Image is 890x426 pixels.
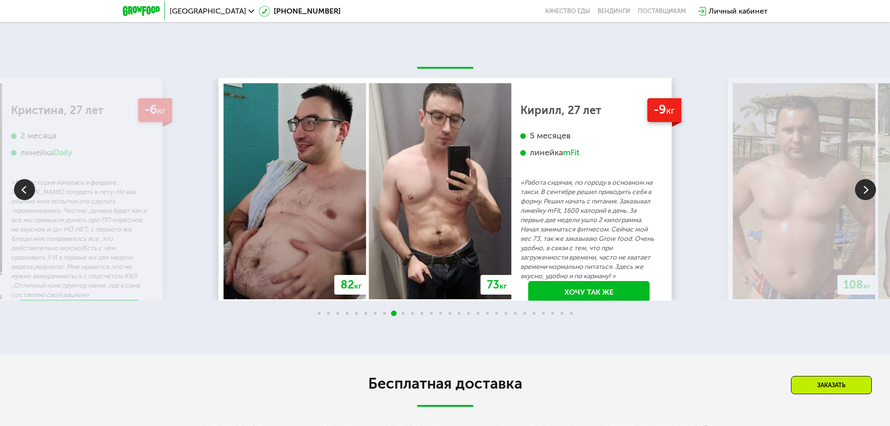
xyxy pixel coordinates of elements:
[170,7,246,15] span: [GEOGRAPHIC_DATA]
[863,282,871,290] span: кг
[259,6,341,17] a: [PHONE_NUMBER]
[563,147,579,158] div: mFit
[335,275,368,295] div: 82
[11,178,149,300] p: «Моя история началась в феврале .[PERSON_NAME] похудеть к лету .Но как обычно мои попытки это сде...
[11,130,149,141] div: 2 месяца
[157,105,165,116] span: кг
[499,282,507,290] span: кг
[11,106,149,115] div: Кристина, 27 лет
[138,98,172,122] div: -6
[520,178,658,281] p: «Работа сидячая, по городу в основном на такси. В сентябре решил приводить себя в форму. Решил на...
[838,275,877,295] div: 108
[791,376,872,394] div: Заказать
[666,105,675,116] span: кг
[520,130,658,141] div: 5 месяцев
[54,147,73,158] div: Daily
[855,179,876,200] img: Slide right
[354,282,362,290] span: кг
[638,7,686,15] div: поставщикам
[14,179,35,200] img: Slide left
[545,7,590,15] a: Качество еды
[528,281,650,302] a: Хочу так же
[11,147,149,158] div: линейка
[184,374,707,393] h2: Бесплатная доставка
[709,6,768,17] div: Личный кабинет
[520,147,658,158] div: линейка
[520,106,658,115] div: Кирилл, 27 лет
[481,275,513,295] div: 73
[19,300,141,321] a: Хочу так же
[598,7,630,15] a: Вендинги
[647,98,681,122] div: -9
